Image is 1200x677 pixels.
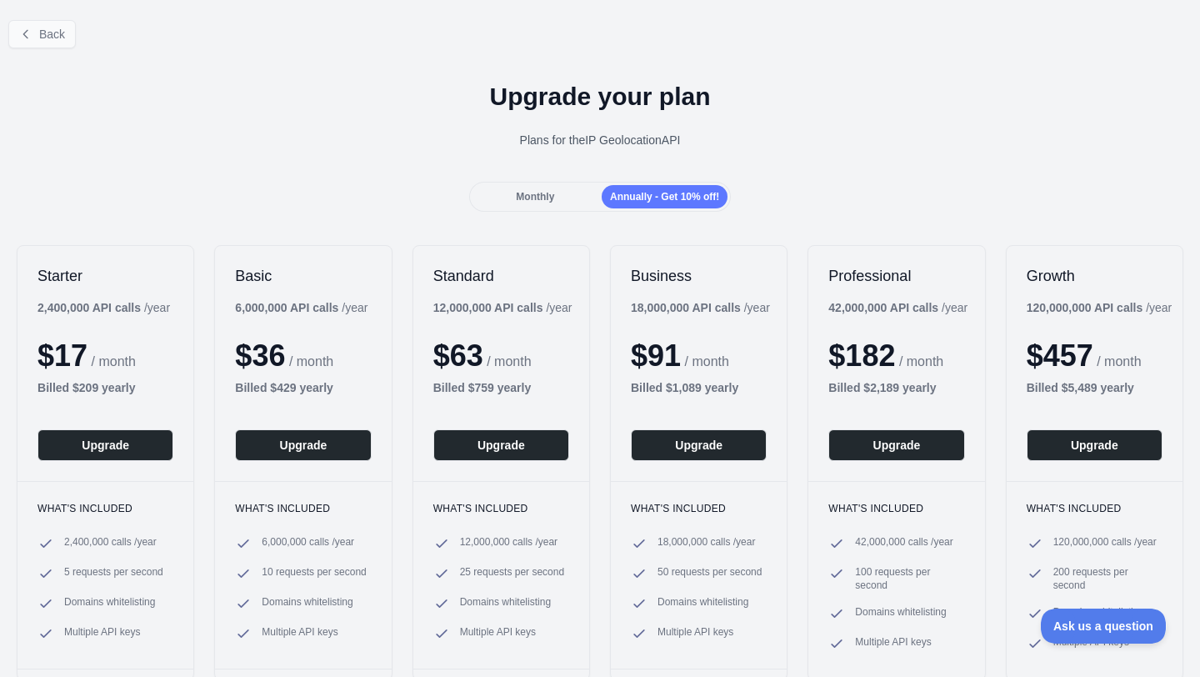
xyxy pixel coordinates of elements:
[828,299,967,316] div: / year
[631,338,681,373] span: $ 91
[433,301,543,314] b: 12,000,000 API calls
[1041,609,1167,644] iframe: Toggle Customer Support
[828,301,938,314] b: 42,000,000 API calls
[433,299,572,316] div: / year
[1027,301,1143,314] b: 120,000,000 API calls
[433,338,483,373] span: $ 63
[1027,266,1162,286] h2: Growth
[631,266,767,286] h2: Business
[1027,299,1172,316] div: / year
[433,266,569,286] h2: Standard
[828,338,895,373] span: $ 182
[631,301,741,314] b: 18,000,000 API calls
[1027,338,1093,373] span: $ 457
[631,299,770,316] div: / year
[828,266,964,286] h2: Professional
